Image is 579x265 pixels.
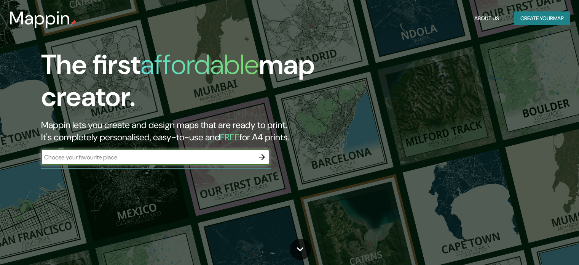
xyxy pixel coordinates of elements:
h5: FREE [220,131,239,143]
button: Create yourmap [514,11,570,26]
input: Choose your favourite place [41,153,254,162]
h3: Mappin [9,8,70,29]
img: mappin-pin [70,20,77,26]
iframe: Help widget launcher [511,235,571,257]
h1: affordable [140,47,259,82]
h2: Mappin lets you create and design maps that are ready to print. It's completely personalised, eas... [41,119,331,143]
h1: The first map creator. [41,49,331,119]
button: About Us [471,11,502,26]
